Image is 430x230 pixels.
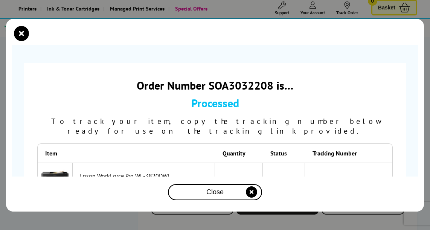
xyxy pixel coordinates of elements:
span: To track your item, copy the tracking number below ready for use on the tracking link provided. [51,116,379,136]
div: Processed [37,96,393,110]
th: Item [37,143,73,163]
div: Epson WorkForce Pro WF-3820DWF [79,172,211,180]
td: Processed [263,163,305,200]
button: close modal [16,28,27,39]
th: Tracking Number [305,143,393,163]
th: Quantity [215,143,263,163]
td: 1 [215,163,263,200]
div: Order Number SOA3032208 is… [37,78,393,93]
img: Epson WorkForce Pro WF-3820DWF [41,167,69,194]
span: Close [206,188,224,196]
button: close modal [168,184,262,200]
th: Status [263,143,305,163]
